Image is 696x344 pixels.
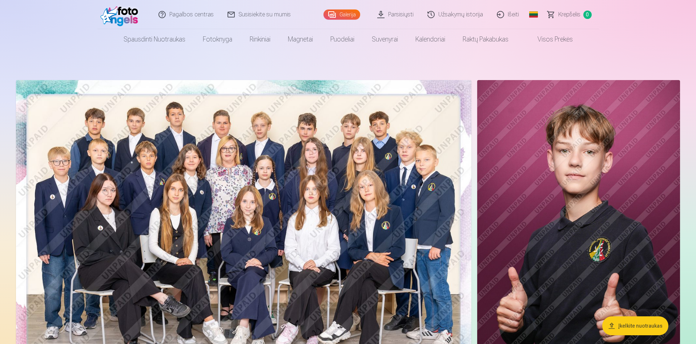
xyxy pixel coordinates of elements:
a: Kalendoriai [407,29,454,50]
a: Puodeliai [322,29,363,50]
button: Įkelkite nuotraukas [602,316,668,335]
a: Galerija [323,9,360,20]
a: Suvenyrai [363,29,407,50]
span: Krepšelis [558,10,580,19]
a: Visos prekės [517,29,582,50]
a: Fotoknyga [194,29,241,50]
span: 0 [583,11,592,19]
a: Rinkiniai [241,29,279,50]
a: Spausdinti nuotraukas [115,29,194,50]
img: /fa2 [100,3,142,26]
a: Raktų pakabukas [454,29,517,50]
a: Magnetai [279,29,322,50]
